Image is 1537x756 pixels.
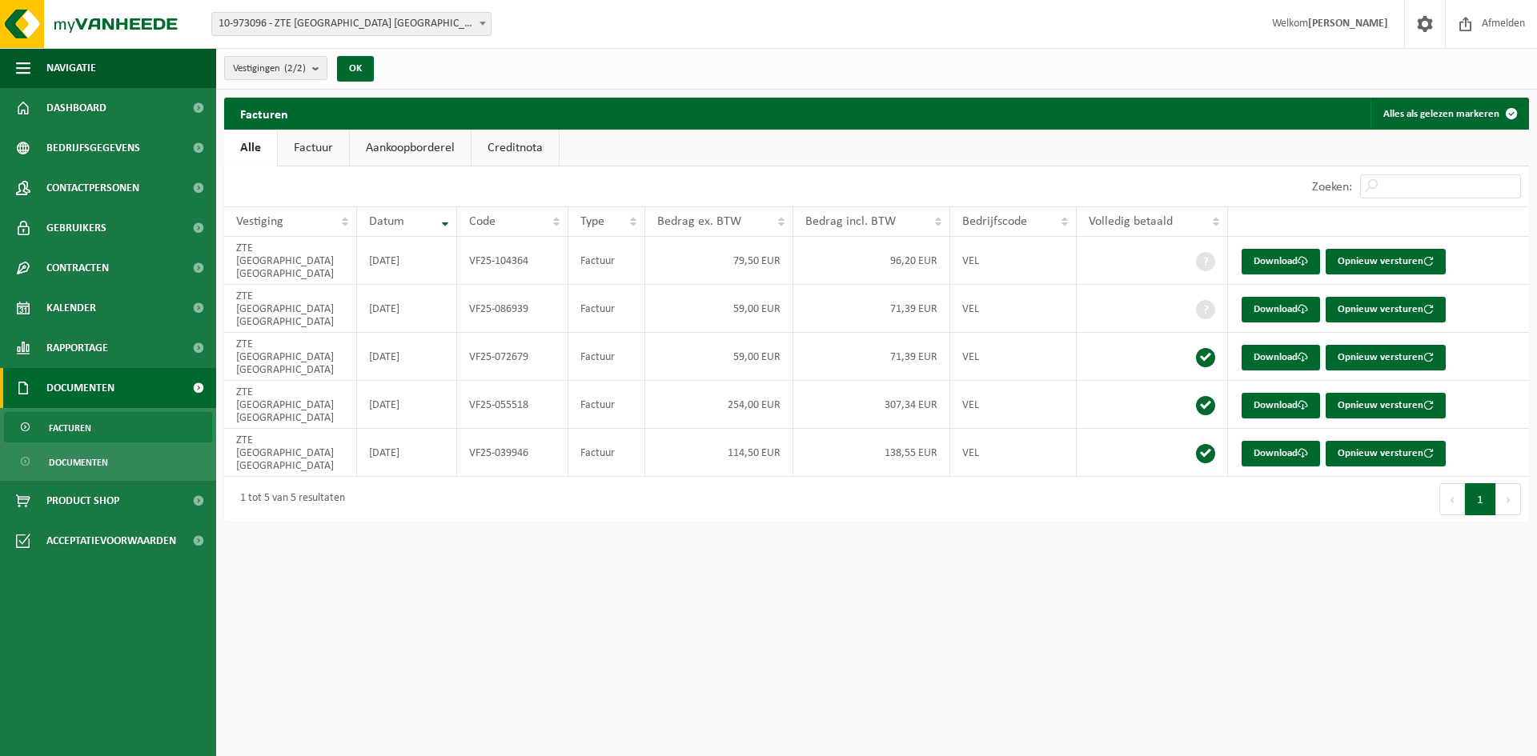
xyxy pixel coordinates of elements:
[46,368,114,408] span: Documenten
[793,285,950,333] td: 71,39 EUR
[568,381,645,429] td: Factuur
[1308,18,1388,30] strong: [PERSON_NAME]
[1242,345,1320,370] a: Download
[568,333,645,381] td: Factuur
[278,130,349,166] a: Factuur
[457,429,568,477] td: VF25-039946
[211,12,492,36] span: 10-973096 - ZTE BELGIUM NV - WOLUWE-SAINT-LAMBERT
[793,237,950,285] td: 96,20 EUR
[350,130,471,166] a: Aankoopborderel
[236,215,283,228] span: Vestiging
[457,285,568,333] td: VF25-086939
[469,215,496,228] span: Code
[212,13,491,35] span: 10-973096 - ZTE BELGIUM NV - WOLUWE-SAINT-LAMBERT
[962,215,1027,228] span: Bedrijfscode
[49,413,91,443] span: Facturen
[457,381,568,429] td: VF25-055518
[1370,98,1527,130] button: Alles als gelezen markeren
[224,130,277,166] a: Alle
[568,429,645,477] td: Factuur
[1242,393,1320,418] a: Download
[1242,249,1320,274] a: Download
[793,381,950,429] td: 307,34 EUR
[805,215,896,228] span: Bedrag incl. BTW
[46,481,119,521] span: Product Shop
[46,88,106,128] span: Dashboard
[645,333,794,381] td: 59,00 EUR
[357,381,457,429] td: [DATE]
[224,98,304,129] h2: Facturen
[950,333,1077,381] td: VEL
[46,128,140,168] span: Bedrijfsgegevens
[357,285,457,333] td: [DATE]
[232,485,345,514] div: 1 tot 5 van 5 resultaten
[580,215,604,228] span: Type
[357,333,457,381] td: [DATE]
[224,429,357,477] td: ZTE [GEOGRAPHIC_DATA] [GEOGRAPHIC_DATA]
[950,381,1077,429] td: VEL
[46,48,96,88] span: Navigatie
[1242,297,1320,322] a: Download
[1242,441,1320,466] a: Download
[46,248,109,288] span: Contracten
[457,333,568,381] td: VF25-072679
[224,381,357,429] td: ZTE [GEOGRAPHIC_DATA] [GEOGRAPHIC_DATA]
[337,56,374,82] button: OK
[457,237,568,285] td: VF25-104364
[793,333,950,381] td: 71,39 EUR
[369,215,404,228] span: Datum
[950,237,1077,285] td: VEL
[793,429,950,477] td: 138,55 EUR
[46,168,139,208] span: Contactpersonen
[1326,393,1446,418] button: Opnieuw versturen
[1089,215,1173,228] span: Volledig betaald
[224,333,357,381] td: ZTE [GEOGRAPHIC_DATA] [GEOGRAPHIC_DATA]
[657,215,741,228] span: Bedrag ex. BTW
[284,63,306,74] count: (2/2)
[4,412,212,442] a: Facturen
[1496,483,1521,515] button: Next
[46,208,106,248] span: Gebruikers
[1326,249,1446,274] button: Opnieuw versturen
[1326,441,1446,466] button: Opnieuw versturen
[49,447,108,478] span: Documenten
[357,429,457,477] td: [DATE]
[645,381,794,429] td: 254,00 EUR
[568,237,645,285] td: Factuur
[1326,345,1446,370] button: Opnieuw versturen
[645,285,794,333] td: 59,00 EUR
[568,285,645,333] td: Factuur
[357,237,457,285] td: [DATE]
[224,285,357,333] td: ZTE [GEOGRAPHIC_DATA] [GEOGRAPHIC_DATA]
[4,446,212,477] a: Documenten
[1439,483,1465,515] button: Previous
[46,288,96,328] span: Kalender
[46,521,176,561] span: Acceptatievoorwaarden
[950,285,1077,333] td: VEL
[233,57,306,81] span: Vestigingen
[224,237,357,285] td: ZTE [GEOGRAPHIC_DATA] [GEOGRAPHIC_DATA]
[645,237,794,285] td: 79,50 EUR
[224,56,327,80] button: Vestigingen(2/2)
[1312,181,1352,194] label: Zoeken:
[472,130,559,166] a: Creditnota
[46,328,108,368] span: Rapportage
[950,429,1077,477] td: VEL
[1326,297,1446,322] button: Opnieuw versturen
[1465,483,1496,515] button: 1
[645,429,794,477] td: 114,50 EUR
